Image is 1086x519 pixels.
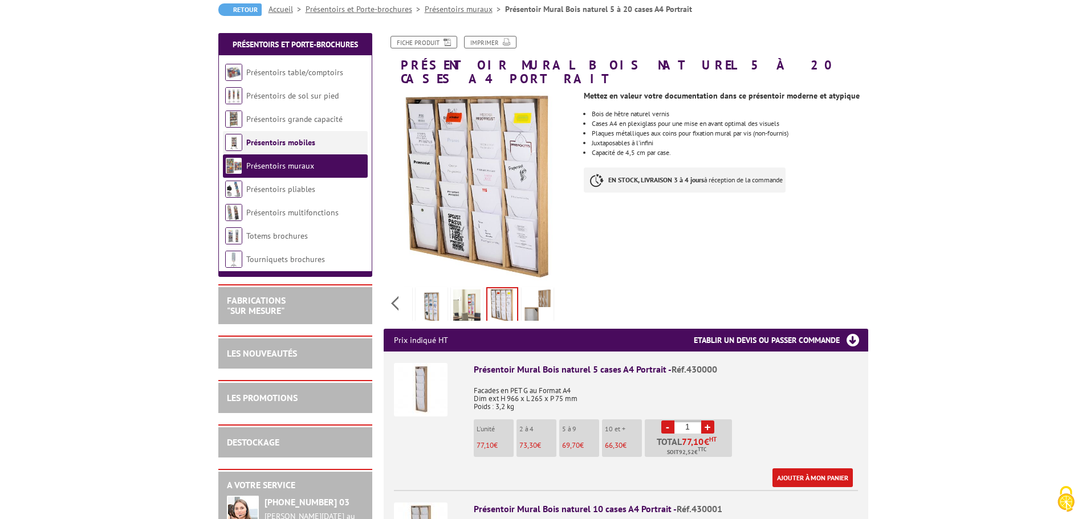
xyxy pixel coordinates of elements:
[698,446,706,452] sup: TTC
[425,4,505,14] a: Présentoirs muraux
[584,167,786,193] p: à réception de la commande
[701,420,714,434] a: +
[562,440,580,450] span: 69,70
[524,289,551,325] img: 430000_presentoir_mural_details.jpg
[418,289,445,325] img: 430002_mise_en_scene.jpg
[225,111,242,128] img: Présentoirs grande capacité
[246,254,325,264] a: Tourniquets brochures
[592,140,868,146] li: Juxtaposables à l’infini
[227,480,364,491] h2: A votre service
[562,442,599,449] p: €
[227,348,297,359] a: LES NOUVEAUTÉS
[225,251,242,268] img: Tourniquets brochures
[227,295,286,316] a: FABRICATIONS"Sur Mesure"
[487,288,517,324] img: 430003_mise_en_scene.jpg
[477,442,514,449] p: €
[227,436,279,448] a: DESTOCKAGE
[246,207,339,218] a: Présentoirs multifonctions
[246,231,308,241] a: Totems brochures
[375,36,877,85] h1: Présentoir Mural Bois naturel 5 à 20 cases A4 Portrait
[246,67,343,77] a: Présentoirs table/comptoirs
[519,442,556,449] p: €
[682,437,704,446] span: 77,10
[246,184,315,194] a: Présentoirs pliables
[592,130,868,137] li: Plaques métalliques aux coins pour fixation mural par vis (non-fournis)
[592,111,868,117] li: Bois de hêtre naturel vernis
[677,503,722,514] span: Réf.430001
[704,437,709,446] span: €
[667,448,706,457] span: Soit €
[394,329,448,352] p: Prix indiqué HT
[394,363,448,416] img: Présentoir Mural Bois naturel 5 cases A4 Portrait
[227,392,298,403] a: LES PROMOTIONS
[477,425,514,433] p: L'unité
[608,175,704,184] strong: EN STOCK, LIVRAISON 3 à 4 jours
[384,91,576,283] img: 430003_mise_en_scene.jpg
[605,442,642,449] p: €
[246,114,343,124] a: Présentoirs grande capacité
[265,496,349,508] strong: [PHONE_NUMBER] 03
[453,289,481,325] img: 430001_presentoir_mural_bois_naturel_10_cases_a4_portrait_situation.jpg
[648,437,732,457] p: Total
[584,91,860,101] strong: Mettez en valeur votre documentation dans ce présentoir moderne et atypique
[225,157,242,174] img: Présentoirs muraux
[562,425,599,433] p: 5 à 9
[233,39,358,50] a: Présentoirs et Porte-brochures
[464,36,516,48] a: Imprimer
[694,329,868,352] h3: Etablir un devis ou passer commande
[519,425,556,433] p: 2 à 4
[246,161,314,171] a: Présentoirs muraux
[391,36,457,48] a: Fiche produit
[474,363,858,376] div: Présentoir Mural Bois naturel 5 cases A4 Portrait -
[477,440,494,450] span: 77,10
[672,363,717,375] span: Réf.430000
[474,502,858,516] div: Présentoir Mural Bois naturel 10 cases A4 Portrait -
[505,3,692,15] li: Présentoir Mural Bois naturel 5 à 20 cases A4 Portrait
[519,440,537,450] span: 73,30
[709,435,717,443] sup: HT
[225,204,242,221] img: Présentoirs multifonctions
[605,425,642,433] p: 10 et +
[474,379,858,411] p: Facades en PET G au Format A4 Dim ext H 966 x L 265 x P 75 mm Poids : 3,2 kg
[225,227,242,244] img: Totems brochures
[225,134,242,151] img: Présentoirs mobiles
[592,120,868,127] li: Cases A4 en plexiglass pour une mise en avant optimal des visuels
[246,91,339,101] a: Présentoirs de sol sur pied
[389,294,400,313] span: Previous
[679,448,694,457] span: 92,52
[1052,485,1080,513] img: Cookies (fenêtre modale)
[1046,480,1086,519] button: Cookies (fenêtre modale)
[246,137,315,148] a: Présentoirs mobiles
[592,149,868,156] li: Capacité de 4,5 cm par case.
[605,440,623,450] span: 66,30
[218,3,262,16] a: Retour
[225,64,242,81] img: Présentoirs table/comptoirs
[225,181,242,198] img: Présentoirs pliables
[772,468,853,487] a: Ajouter à mon panier
[661,420,674,434] a: -
[306,4,425,14] a: Présentoirs et Porte-brochures
[269,4,306,14] a: Accueil
[225,87,242,104] img: Présentoirs de sol sur pied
